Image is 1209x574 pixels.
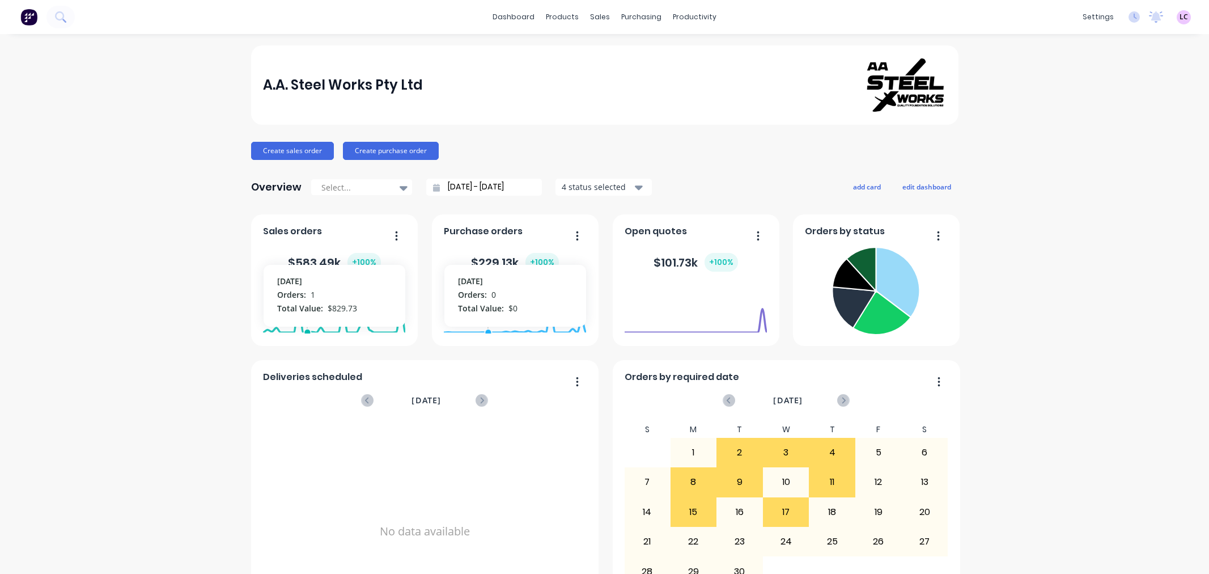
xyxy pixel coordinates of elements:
[717,498,762,526] div: 16
[562,181,633,193] div: 4 status selected
[667,9,722,26] div: productivity
[809,438,855,467] div: 4
[809,498,855,526] div: 18
[671,421,717,438] div: M
[625,225,687,238] span: Open quotes
[763,421,809,438] div: W
[763,468,809,496] div: 10
[1180,12,1188,22] span: LC
[671,468,716,496] div: 8
[855,421,902,438] div: F
[895,179,958,194] button: edit dashboard
[1077,9,1119,26] div: settings
[471,253,559,272] div: $ 229.13k
[809,421,855,438] div: T
[856,468,901,496] div: 12
[625,370,739,384] span: Orders by required date
[805,225,885,238] span: Orders by status
[717,468,762,496] div: 9
[902,468,947,496] div: 13
[347,253,381,272] div: + 100 %
[901,421,948,438] div: S
[856,498,901,526] div: 19
[705,253,738,272] div: + 100 %
[671,498,716,526] div: 15
[625,498,670,526] div: 14
[654,253,738,272] div: $ 101.73k
[809,468,855,496] div: 11
[584,9,616,26] div: sales
[540,9,584,26] div: products
[444,225,523,238] span: Purchase orders
[412,394,441,407] span: [DATE]
[671,527,716,556] div: 22
[809,527,855,556] div: 25
[624,421,671,438] div: S
[487,9,540,26] a: dashboard
[717,438,762,467] div: 2
[616,9,667,26] div: purchasing
[773,394,803,407] span: [DATE]
[902,527,947,556] div: 27
[763,527,809,556] div: 24
[263,225,322,238] span: Sales orders
[251,176,302,199] div: Overview
[671,438,716,467] div: 1
[20,9,37,26] img: Factory
[846,179,888,194] button: add card
[763,498,809,526] div: 17
[525,253,559,272] div: + 100 %
[763,438,809,467] div: 3
[856,438,901,467] div: 5
[251,142,334,160] button: Create sales order
[263,74,423,96] div: A.A. Steel Works Pty Ltd
[902,438,947,467] div: 6
[867,58,946,112] img: A.A. Steel Works Pty Ltd
[625,527,670,556] div: 21
[555,179,652,196] button: 4 status selected
[902,498,947,526] div: 20
[856,527,901,556] div: 26
[716,421,763,438] div: T
[625,468,670,496] div: 7
[717,527,762,556] div: 23
[288,253,381,272] div: $ 583.49k
[343,142,439,160] button: Create purchase order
